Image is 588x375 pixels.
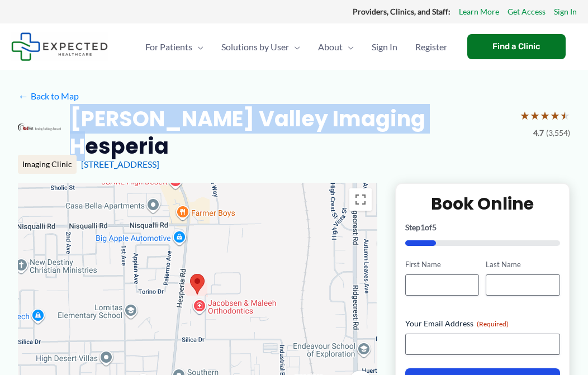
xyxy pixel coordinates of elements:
label: Last Name [486,259,560,270]
a: Get Access [508,4,546,19]
span: ★ [540,105,550,126]
label: Your Email Address [405,318,560,329]
span: 5 [432,222,437,232]
a: Sign In [363,27,406,67]
span: Menu Toggle [289,27,300,67]
h2: [PERSON_NAME] Valley Imaging Hesperia [70,105,511,160]
div: Imaging Clinic [18,155,77,174]
span: ★ [520,105,530,126]
a: For PatientsMenu Toggle [136,27,212,67]
span: Menu Toggle [343,27,354,67]
span: ★ [550,105,560,126]
a: Register [406,27,456,67]
a: AboutMenu Toggle [309,27,363,67]
span: ★ [560,105,570,126]
span: Solutions by User [221,27,289,67]
span: 1 [420,222,425,232]
span: (Required) [477,320,509,328]
span: Sign In [372,27,397,67]
span: For Patients [145,27,192,67]
span: ← [18,91,29,101]
span: Register [415,27,447,67]
nav: Primary Site Navigation [136,27,456,67]
span: Menu Toggle [192,27,203,67]
a: Find a Clinic [467,34,566,59]
a: [STREET_ADDRESS] [81,159,159,169]
a: Learn More [459,4,499,19]
span: 4.7 [533,126,544,140]
img: Expected Healthcare Logo - side, dark font, small [11,32,108,61]
span: (3,554) [546,126,570,140]
span: About [318,27,343,67]
a: Solutions by UserMenu Toggle [212,27,309,67]
a: Sign In [554,4,577,19]
label: First Name [405,259,480,270]
span: ★ [530,105,540,126]
a: ←Back to Map [18,88,79,105]
strong: Providers, Clinics, and Staff: [353,7,451,16]
h2: Book Online [405,193,560,215]
p: Step of [405,224,560,231]
button: Toggle fullscreen view [349,188,372,211]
